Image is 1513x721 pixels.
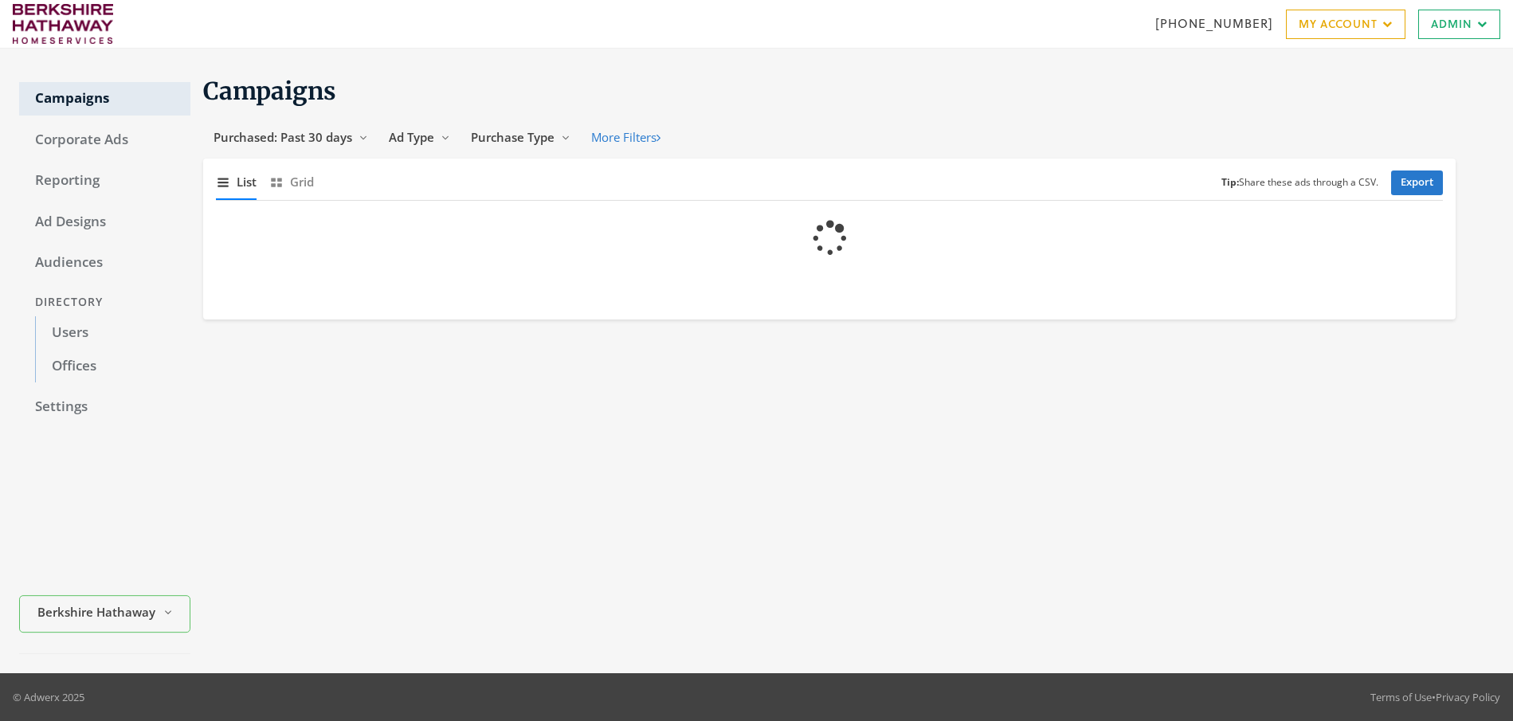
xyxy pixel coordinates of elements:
a: Audiences [19,246,190,280]
b: Tip: [1221,175,1239,189]
a: [PHONE_NUMBER] [1155,15,1273,32]
a: Export [1391,170,1443,195]
p: © Adwerx 2025 [13,689,84,705]
button: Purchase Type [461,123,581,152]
button: Grid [269,165,314,199]
a: Campaigns [19,82,190,116]
a: Privacy Policy [1436,690,1500,704]
a: Corporate Ads [19,123,190,157]
img: Adwerx [13,4,113,44]
a: Reporting [19,164,190,198]
a: Terms of Use [1370,690,1432,704]
button: Ad Type [378,123,461,152]
span: Ad Type [389,129,434,145]
span: Campaigns [203,76,336,106]
button: Berkshire Hathaway HomeServices [19,595,190,633]
span: Purchased: Past 30 days [214,129,352,145]
div: • [1370,689,1500,705]
span: Berkshire Hathaway HomeServices [37,603,157,621]
a: Users [35,316,190,350]
div: Directory [19,288,190,317]
button: List [216,165,257,199]
a: Ad Designs [19,206,190,239]
small: Share these ads through a CSV. [1221,175,1378,190]
a: Offices [35,350,190,383]
a: Settings [19,390,190,424]
span: Grid [290,173,314,191]
button: More Filters [581,123,671,152]
span: Purchase Type [471,129,555,145]
a: My Account [1286,10,1405,39]
button: Purchased: Past 30 days [203,123,378,152]
span: List [237,173,257,191]
a: Admin [1418,10,1500,39]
